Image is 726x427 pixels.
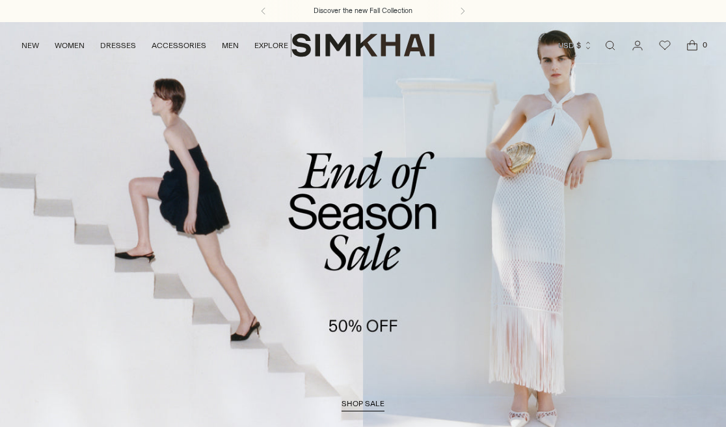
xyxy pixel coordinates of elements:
a: shop sale [342,399,384,412]
a: Open cart modal [679,32,705,58]
a: Wishlist [652,32,678,58]
button: USD $ [558,31,593,60]
a: SIMKHAI [291,32,435,58]
span: shop sale [342,399,384,408]
a: Open search modal [597,32,623,58]
a: NEW [21,31,39,60]
a: WOMEN [55,31,85,60]
a: EXPLORE [254,31,288,60]
a: MEN [222,31,239,60]
a: ACCESSORIES [152,31,206,60]
a: DRESSES [100,31,136,60]
a: Discover the new Fall Collection [314,6,412,16]
a: Go to the account page [625,32,651,58]
span: 0 [699,39,710,51]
